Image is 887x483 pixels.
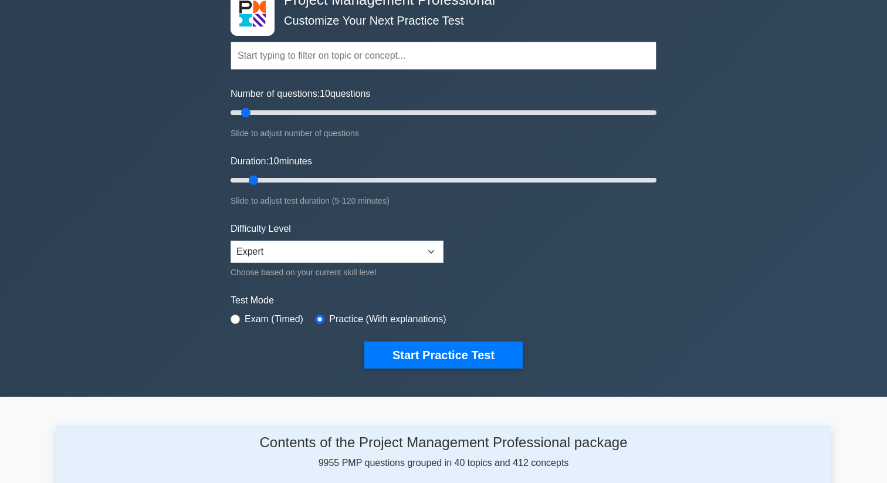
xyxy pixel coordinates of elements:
[231,265,443,279] div: Choose based on your current skill level
[245,312,303,326] label: Exam (Timed)
[231,194,656,208] div: Slide to adjust test duration (5-120 minutes)
[269,156,279,166] span: 10
[231,42,656,70] input: Start typing to filter on topic or concept...
[364,342,523,369] button: Start Practice Test
[167,434,720,470] div: 9955 PMP questions grouped in 40 topics and 412 concepts
[231,293,656,308] label: Test Mode
[231,154,312,168] label: Duration: minutes
[231,222,291,236] label: Difficulty Level
[231,87,370,101] label: Number of questions: questions
[320,89,330,99] span: 10
[329,312,446,326] label: Practice (With explanations)
[231,126,656,140] div: Slide to adjust number of questions
[167,434,720,451] h4: Contents of the Project Management Professional package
